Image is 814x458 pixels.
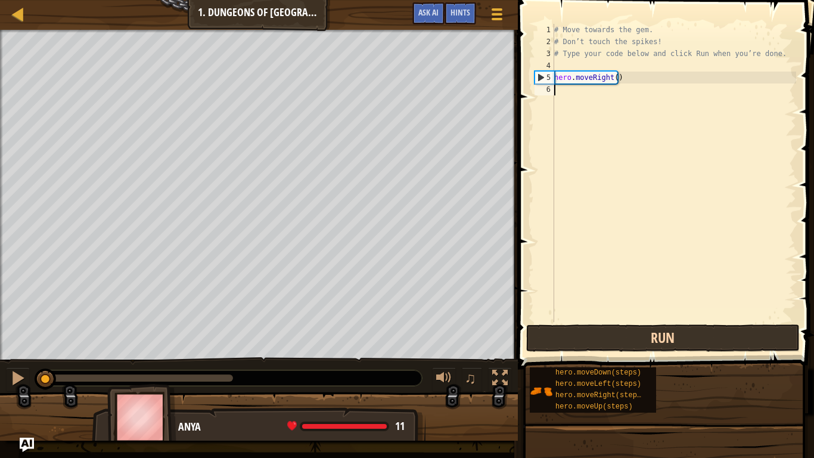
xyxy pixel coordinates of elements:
[535,48,554,60] div: 3
[412,2,445,24] button: Ask AI
[555,391,645,400] span: hero.moveRight(steps)
[451,7,470,18] span: Hints
[395,419,405,434] span: 11
[535,83,554,95] div: 6
[432,367,456,392] button: Adjust volume
[107,384,176,450] img: thang_avatar_frame.png
[535,72,554,83] div: 5
[555,403,633,411] span: hero.moveUp(steps)
[535,24,554,36] div: 1
[20,438,34,452] button: Ask AI
[530,380,552,403] img: portrait.png
[178,419,414,435] div: Anya
[6,367,30,392] button: Ctrl + P: Pause
[555,369,641,377] span: hero.moveDown(steps)
[535,36,554,48] div: 2
[555,380,641,388] span: hero.moveLeft(steps)
[418,7,439,18] span: Ask AI
[535,60,554,72] div: 4
[462,367,482,392] button: ♫
[482,2,512,30] button: Show game menu
[287,421,405,432] div: health: 11 / 11
[464,369,476,387] span: ♫
[526,324,800,352] button: Run
[488,367,512,392] button: Toggle fullscreen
